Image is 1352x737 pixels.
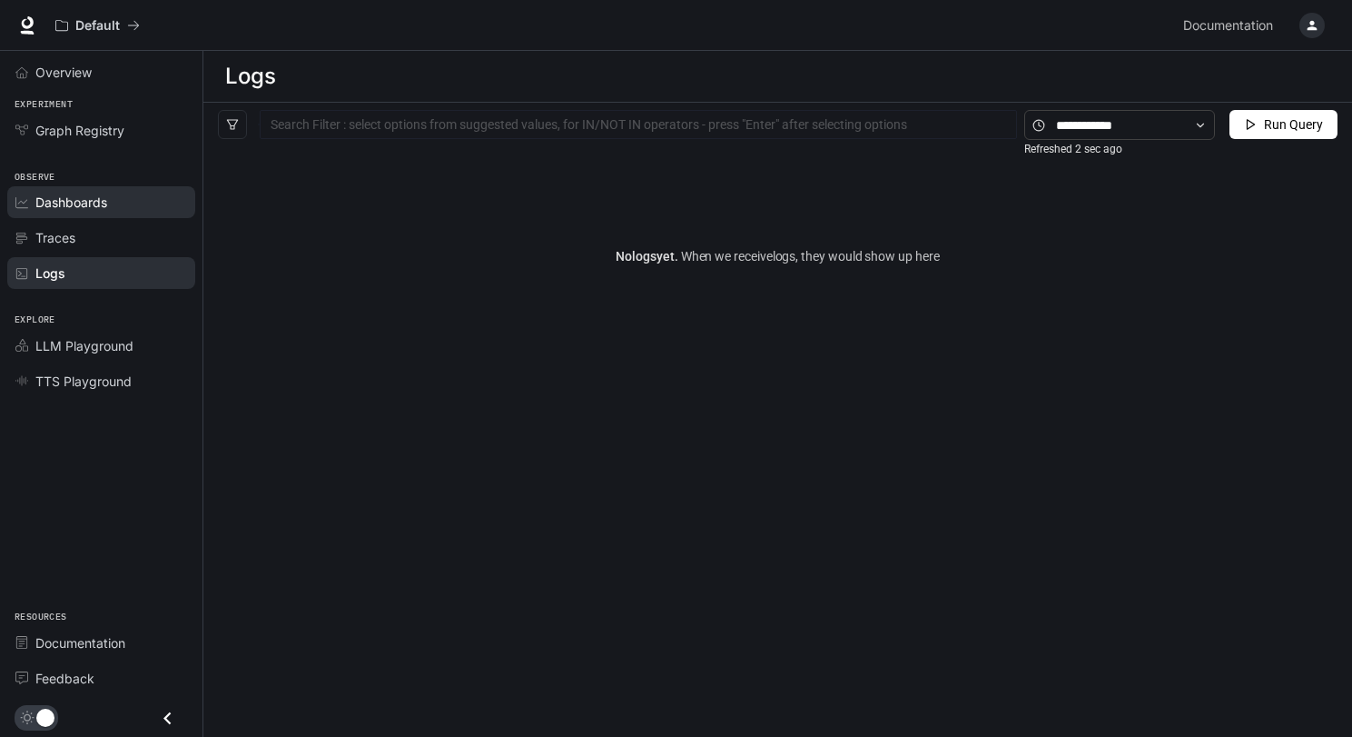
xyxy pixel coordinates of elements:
span: LLM Playground [35,336,133,355]
a: Feedback [7,662,195,694]
a: Dashboards [7,186,195,218]
span: Feedback [35,669,94,688]
button: Run Query [1229,110,1337,139]
span: Overview [35,63,92,82]
h1: Logs [225,58,275,95]
a: Documentation [1176,7,1287,44]
span: Documentation [1183,15,1273,37]
a: Traces [7,222,195,254]
a: Logs [7,257,195,289]
article: No logs yet. [616,246,939,266]
button: All workspaces [47,7,148,44]
span: Run Query [1264,115,1323,134]
span: Graph Registry [35,121,124,140]
a: Overview [7,56,195,88]
a: LLM Playground [7,330,195,362]
span: filter [226,118,239,131]
a: Graph Registry [7,115,195,146]
button: filter [218,110,247,139]
span: Documentation [35,633,125,652]
a: Documentation [7,627,195,659]
span: Dashboards [35,193,107,212]
article: Refreshed 2 sec ago [1024,141,1122,158]
p: Default [75,18,120,34]
span: TTS Playground [35,372,132,391]
button: Close drawer [147,700,188,737]
span: Traces [35,228,75,247]
span: When we receive logs , they would show up here [678,249,940,264]
a: TTS Playground [7,365,195,397]
span: Dark mode toggle [36,707,54,727]
span: Logs [35,264,65,283]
